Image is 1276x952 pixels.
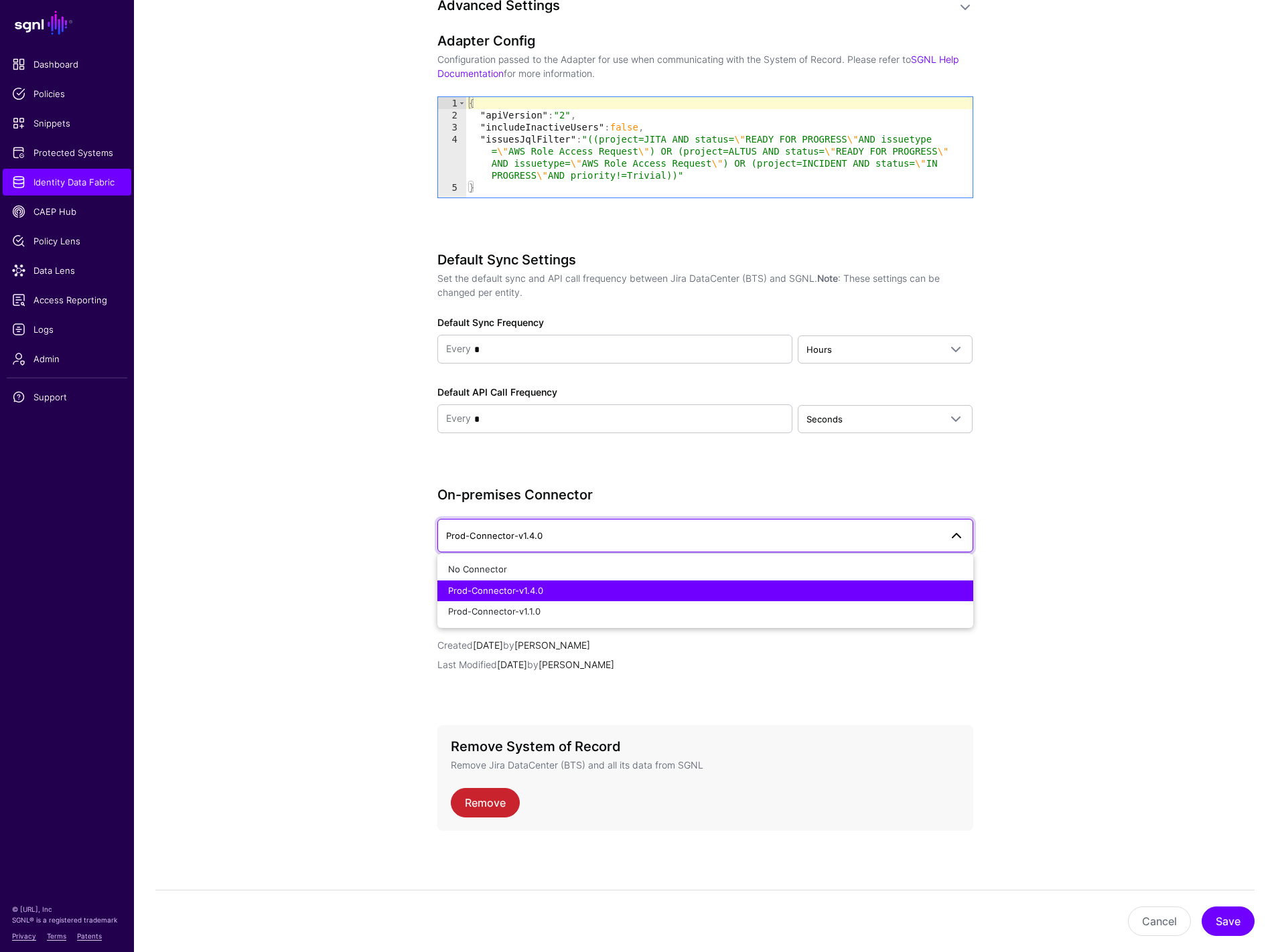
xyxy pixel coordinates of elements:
[47,932,66,940] a: Terms
[437,601,973,623] button: Prod-Connector-v1.1.0
[3,345,131,372] a: Admin
[12,116,122,130] span: Snippets
[527,659,614,670] app-identifier: [PERSON_NAME]
[3,169,131,195] a: Identity Data Fabric
[448,564,507,574] span: No Connector
[3,228,131,254] a: Policy Lens
[438,109,466,121] div: 2
[437,315,544,329] label: Default Sync Frequency
[1128,906,1191,936] button: Cancel
[12,205,122,218] span: CAEP Hub
[437,33,973,49] h3: Adapter Config
[448,606,541,617] span: Prod-Connector-v1.1.0
[12,293,122,307] span: Access Reporting
[437,659,497,670] span: Last Modified
[12,323,122,336] span: Logs
[12,915,122,925] p: SGNL® is a registered trademark
[451,788,520,817] a: Remove
[3,316,131,343] a: Logs
[817,272,838,284] strong: Note
[437,271,973,299] p: Set the default sync and API call frequency between Jira DataCenter (BTS) and SGNL. : These setti...
[806,414,843,424] span: Seconds
[458,97,466,109] span: Toggle code folding, rows 1 through 5
[12,264,122,277] span: Data Lens
[437,52,973,80] p: Configuration passed to the Adapter for use when communicating with the System of Record. Please ...
[451,738,960,755] h3: Remove System of Record
[77,932,102,940] a: Patents
[438,181,466,193] div: 5
[3,80,131,107] a: Policies
[437,487,973,503] h3: On-premises Connector
[3,287,131,313] a: Access Reporting
[3,198,131,225] a: CAEP Hub
[12,352,122,366] span: Admin
[437,580,973,602] button: Prod-Connector-v1.4.0
[527,659,539,670] span: by
[503,639,514,651] span: by
[446,405,471,432] div: Every
[12,904,122,915] p: © [URL], Inc
[437,385,557,399] label: Default API Call Frequency
[8,8,126,37] a: SGNL
[3,110,131,137] a: Snippets
[438,121,466,133] div: 3
[1202,906,1255,936] button: Save
[446,530,543,541] span: Prod-Connector-v1.4.0
[497,659,527,670] span: [DATE]
[12,87,122,100] span: Policies
[437,639,473,651] span: Created
[3,257,131,284] a: Data Lens
[12,234,122,248] span: Policy Lens
[3,51,131,78] a: Dashboard
[451,758,960,772] p: Remove Jira DataCenter (BTS) and all its data from SGNL
[473,639,503,651] span: [DATE]
[12,146,122,159] span: Protected Systems
[806,344,832,355] span: Hours
[12,932,36,940] a: Privacy
[12,390,122,404] span: Support
[448,585,543,596] span: Prod-Connector-v1.4.0
[503,639,590,651] app-identifier: [PERSON_NAME]
[437,252,973,268] h3: Default Sync Settings
[438,133,466,181] div: 4
[437,559,973,580] button: No Connector
[12,58,122,71] span: Dashboard
[3,139,131,166] a: Protected Systems
[438,97,466,109] div: 1
[12,175,122,189] span: Identity Data Fabric
[446,335,471,363] div: Every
